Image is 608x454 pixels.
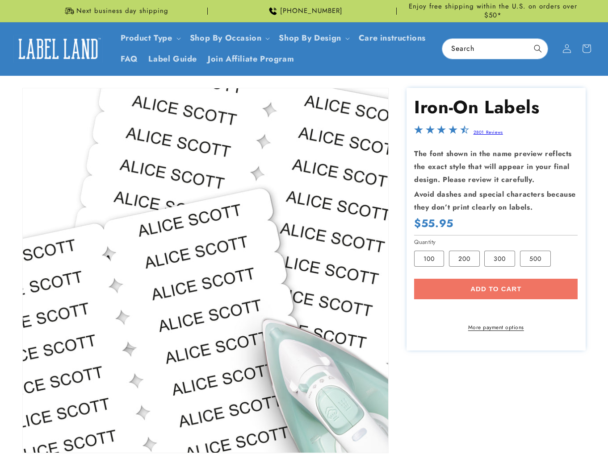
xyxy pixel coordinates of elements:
span: Care instructions [359,33,426,43]
a: Shop By Design [279,32,341,44]
summary: Product Type [115,28,184,49]
label: 500 [520,251,551,267]
label: 100 [414,251,444,267]
span: [PHONE_NUMBER] [280,7,343,16]
a: More payment options [414,323,578,331]
span: Label Guide [148,54,197,64]
span: $55.95 [414,216,453,230]
summary: Shop By Occasion [184,28,274,49]
a: Label Land [10,32,106,66]
span: Next business day shipping [76,7,168,16]
summary: Shop By Design [273,28,353,49]
strong: The font shown in the name preview reflects the exact style that will appear in your final design... [414,149,572,185]
a: Label Guide [143,49,202,70]
span: 4.5-star overall rating [414,128,469,138]
button: Search [528,39,548,58]
a: Join Affiliate Program [202,49,299,70]
span: Enjoy free shipping within the U.S. on orders over $50* [400,2,586,20]
legend: Quantity [414,238,436,247]
span: Shop By Occasion [190,33,262,43]
span: Join Affiliate Program [208,54,294,64]
a: Care instructions [353,28,431,49]
label: 300 [484,251,515,267]
strong: Avoid dashes and special characters because they don’t print clearly on labels. [414,189,576,212]
h1: Iron-On Labels [414,95,578,119]
a: 2801 Reviews [474,129,503,136]
img: Label Land [13,35,103,62]
a: FAQ [115,49,143,70]
a: Product Type [121,32,172,44]
label: 200 [449,251,480,267]
span: FAQ [121,54,138,64]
